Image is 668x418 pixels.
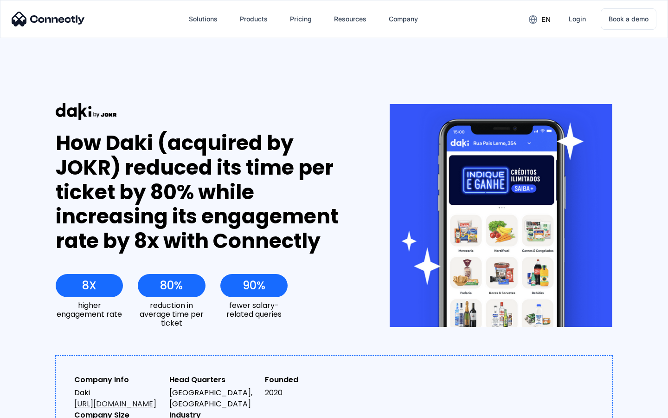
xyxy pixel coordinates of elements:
div: 8X [82,279,96,292]
div: Resources [327,8,374,30]
div: Company Info [74,374,162,385]
aside: Language selected: English [9,402,56,415]
div: Products [240,13,268,26]
div: [GEOGRAPHIC_DATA], [GEOGRAPHIC_DATA] [169,387,257,410]
div: Solutions [181,8,225,30]
a: Login [561,8,593,30]
a: Pricing [283,8,319,30]
div: Login [569,13,586,26]
div: Products [232,8,275,30]
ul: Language list [19,402,56,415]
div: higher engagement rate [56,301,123,319]
div: en [541,13,551,26]
div: Pricing [290,13,312,26]
div: Solutions [189,13,218,26]
div: Head Quarters [169,374,257,385]
a: [URL][DOMAIN_NAME] [74,398,156,409]
div: fewer salary-related queries [220,301,288,319]
div: 2020 [265,387,353,398]
div: reduction in average time per ticket [138,301,205,328]
div: 90% [243,279,265,292]
a: Book a demo [601,8,656,30]
div: Resources [334,13,366,26]
div: 80% [160,279,183,292]
img: Connectly Logo [12,12,85,26]
div: Company [381,8,425,30]
div: Daki [74,387,162,410]
div: How Daki (acquired by JOKR) reduced its time per ticket by 80% while increasing its engagement ra... [56,131,356,254]
div: Founded [265,374,353,385]
div: Company [389,13,418,26]
div: en [521,12,558,26]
